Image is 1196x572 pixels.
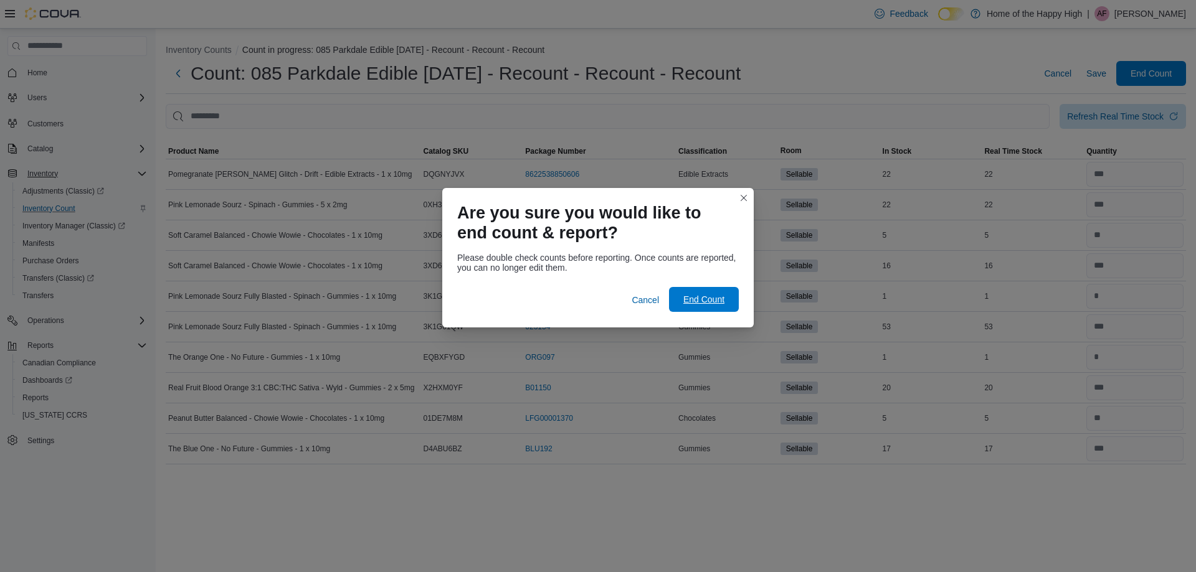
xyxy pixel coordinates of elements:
div: Please double check counts before reporting. Once counts are reported, you can no longer edit them. [457,253,739,273]
button: End Count [669,287,739,312]
button: Cancel [627,288,664,312]
span: End Count [683,293,724,306]
span: Cancel [632,294,659,306]
h1: Are you sure you would like to end count & report? [457,203,729,243]
button: Closes this modal window [736,190,751,205]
